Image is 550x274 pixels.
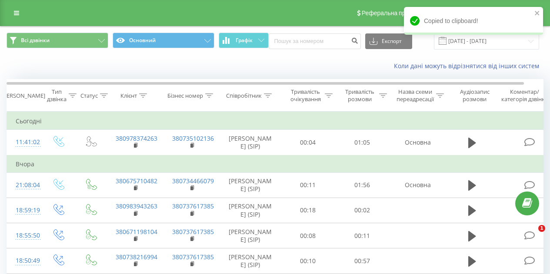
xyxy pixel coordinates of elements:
a: 380983943263 [116,202,157,210]
button: Графік [219,33,269,48]
a: 380671198104 [116,228,157,236]
td: 00:11 [281,172,335,198]
a: 380734466079 [172,177,214,185]
a: 380978374263 [116,134,157,142]
span: Всі дзвінки [21,37,50,44]
div: Тривалість очікування [288,88,323,103]
div: Бізнес номер [167,92,203,99]
button: Всі дзвінки [7,33,108,48]
div: Тривалість розмови [343,88,377,103]
input: Пошук за номером [269,33,361,49]
a: 380737617385 [172,253,214,261]
div: Коментар/категорія дзвінка [499,88,550,103]
td: 00:04 [281,130,335,155]
div: Клієнт [120,92,137,99]
span: 1 [538,225,545,232]
td: [PERSON_NAME] (SIP) [220,130,281,155]
div: 18:50:49 [16,252,33,269]
td: 01:56 [335,172,390,198]
td: 00:18 [281,198,335,223]
a: 380675710482 [116,177,157,185]
div: Аудіозапис розмови [453,88,496,103]
td: 00:10 [281,248,335,274]
div: 11:41:02 [16,134,33,151]
td: 00:57 [335,248,390,274]
td: [PERSON_NAME] (SIP) [220,248,281,274]
td: 00:02 [335,198,390,223]
td: 00:11 [335,223,390,248]
span: Реферальна програма [362,10,426,17]
a: 380738216994 [116,253,157,261]
td: [PERSON_NAME] (SIP) [220,172,281,198]
td: [PERSON_NAME] (SIP) [220,198,281,223]
td: 01:05 [335,130,390,155]
div: 18:59:19 [16,202,33,219]
button: close [534,10,540,18]
td: Основна [390,130,446,155]
td: [PERSON_NAME] (SIP) [220,223,281,248]
a: 380737617385 [172,228,214,236]
td: Основна [390,172,446,198]
td: 00:08 [281,223,335,248]
a: 380735102136 [172,134,214,142]
div: Співробітник [226,92,262,99]
button: Основний [113,33,214,48]
div: Copied to clipboard! [404,7,543,35]
button: Експорт [365,33,412,49]
div: Тип дзвінка [47,88,67,103]
iframe: Intercom live chat [520,225,541,246]
div: Статус [80,92,98,99]
div: 21:08:04 [16,177,33,194]
div: 18:55:50 [16,227,33,244]
a: 380737617385 [172,202,214,210]
a: Коли дані можуть відрізнятися вiд інших систем [394,62,543,70]
span: Графік [236,37,253,43]
div: Назва схеми переадресації [397,88,434,103]
div: [PERSON_NAME] [1,92,45,99]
